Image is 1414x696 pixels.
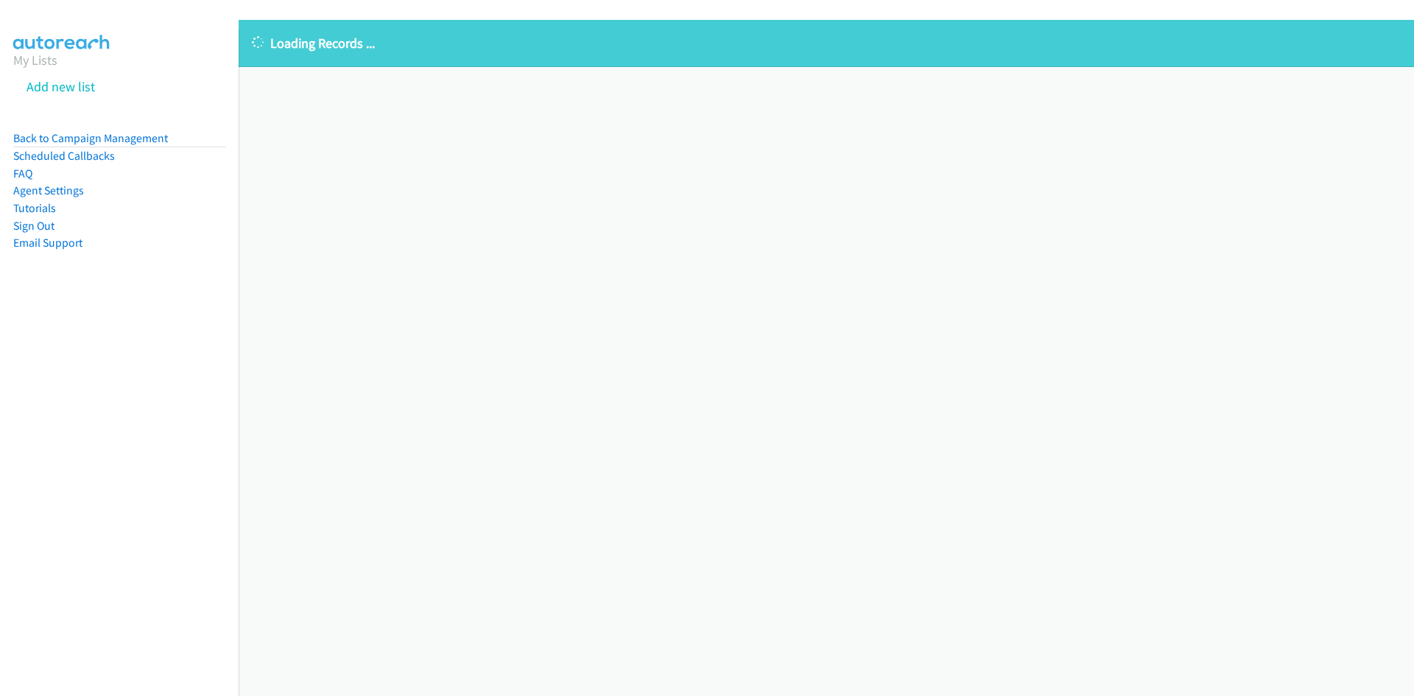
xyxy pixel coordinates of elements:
p: Loading Records ... [252,33,1401,53]
a: Email Support [13,236,82,250]
a: Scheduled Callbacks [13,149,115,163]
a: Sign Out [13,219,54,233]
a: My Lists [13,52,57,68]
a: Agent Settings [13,183,84,197]
a: FAQ [13,166,32,180]
a: Back to Campaign Management [13,131,168,145]
a: Add new list [27,78,95,95]
a: Tutorials [13,201,56,215]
